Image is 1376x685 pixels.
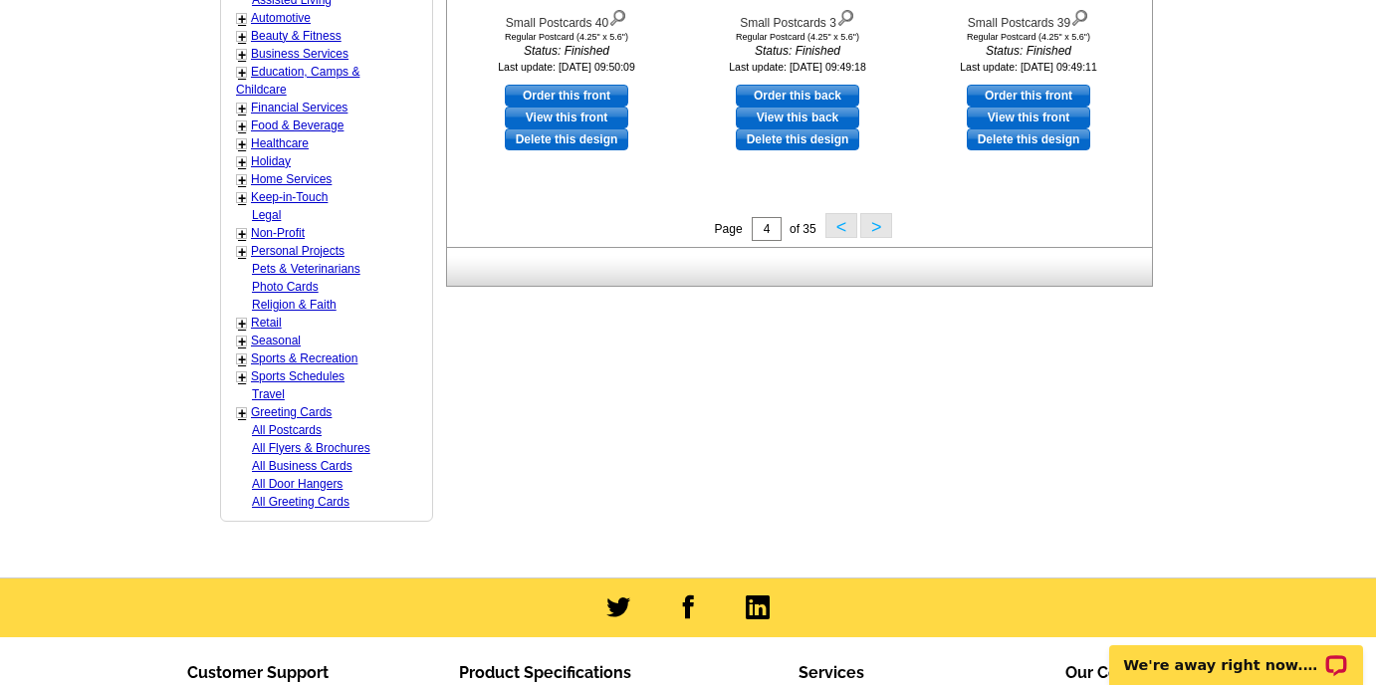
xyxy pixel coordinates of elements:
[1096,622,1376,685] iframe: LiveChat chat widget
[238,405,246,421] a: +
[1070,5,1089,27] img: view design details
[251,29,342,43] a: Beauty & Fitness
[238,244,246,260] a: +
[251,11,311,25] a: Automotive
[238,154,246,170] a: +
[238,118,246,134] a: +
[688,32,907,42] div: Regular Postcard (4.25" x 5.6")
[457,42,676,60] i: Status: Finished
[459,663,631,682] span: Product Specifications
[251,316,282,330] a: Retail
[251,190,328,204] a: Keep-in-Touch
[238,190,246,206] a: +
[252,208,281,222] a: Legal
[251,172,332,186] a: Home Services
[688,5,907,32] div: Small Postcards 3
[238,172,246,188] a: +
[967,85,1090,107] a: use this design
[729,61,866,73] small: Last update: [DATE] 09:49:18
[252,495,349,509] a: All Greeting Cards
[457,32,676,42] div: Regular Postcard (4.25" x 5.6")
[238,226,246,242] a: +
[252,280,319,294] a: Photo Cards
[919,32,1138,42] div: Regular Postcard (4.25" x 5.6")
[252,423,322,437] a: All Postcards
[736,107,859,128] a: View this back
[251,47,348,61] a: Business Services
[919,5,1138,32] div: Small Postcards 39
[608,5,627,27] img: view design details
[505,85,628,107] a: use this design
[238,136,246,152] a: +
[238,351,246,367] a: +
[238,369,246,385] a: +
[251,405,332,419] a: Greeting Cards
[825,213,857,238] button: <
[251,136,309,150] a: Healthcare
[967,107,1090,128] a: View this front
[1065,663,1171,682] span: Our Company
[251,101,347,114] a: Financial Services
[238,65,246,81] a: +
[251,118,344,132] a: Food & Beverage
[238,29,246,45] a: +
[238,11,246,27] a: +
[790,222,816,236] span: of 35
[252,298,337,312] a: Religion & Faith
[238,316,246,332] a: +
[457,5,676,32] div: Small Postcards 40
[688,42,907,60] i: Status: Finished
[967,128,1090,150] a: Delete this design
[251,369,344,383] a: Sports Schedules
[736,128,859,150] a: Delete this design
[236,65,359,97] a: Education, Camps & Childcare
[860,213,892,238] button: >
[736,85,859,107] a: use this design
[238,101,246,116] a: +
[238,334,246,349] a: +
[799,663,864,682] span: Services
[498,61,635,73] small: Last update: [DATE] 09:50:09
[505,128,628,150] a: Delete this design
[251,226,305,240] a: Non-Profit
[252,477,343,491] a: All Door Hangers
[251,154,291,168] a: Holiday
[836,5,855,27] img: view design details
[252,459,352,473] a: All Business Cards
[252,441,370,455] a: All Flyers & Brochures
[715,222,743,236] span: Page
[960,61,1097,73] small: Last update: [DATE] 09:49:11
[505,107,628,128] a: View this front
[919,42,1138,60] i: Status: Finished
[251,351,357,365] a: Sports & Recreation
[251,244,344,258] a: Personal Projects
[238,47,246,63] a: +
[187,663,329,682] span: Customer Support
[252,262,360,276] a: Pets & Veterinarians
[251,334,301,347] a: Seasonal
[252,387,285,401] a: Travel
